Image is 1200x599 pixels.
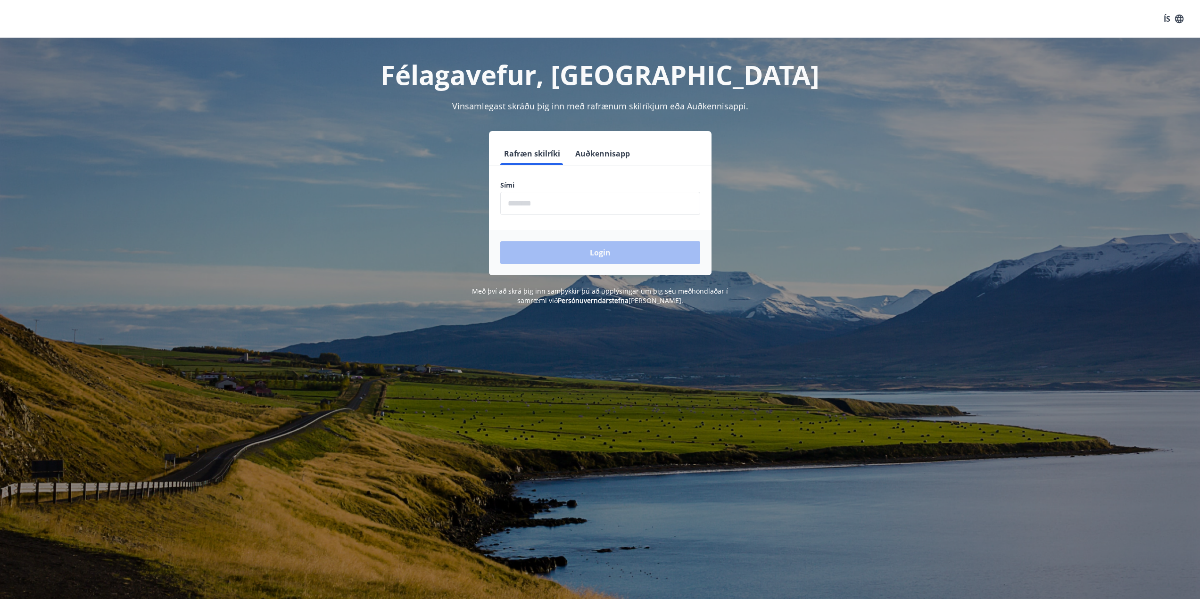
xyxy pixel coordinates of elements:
h1: Félagavefur, [GEOGRAPHIC_DATA] [272,57,928,92]
label: Sími [500,181,700,190]
a: Persónuverndarstefna [558,296,629,305]
button: Rafræn skilríki [500,142,564,165]
button: Auðkennisapp [571,142,634,165]
span: Með því að skrá þig inn samþykkir þú að upplýsingar um þig séu meðhöndlaðar í samræmi við [PERSON... [472,287,728,305]
span: Vinsamlegast skráðu þig inn með rafrænum skilríkjum eða Auðkennisappi. [452,100,748,112]
button: ÍS [1159,10,1189,27]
